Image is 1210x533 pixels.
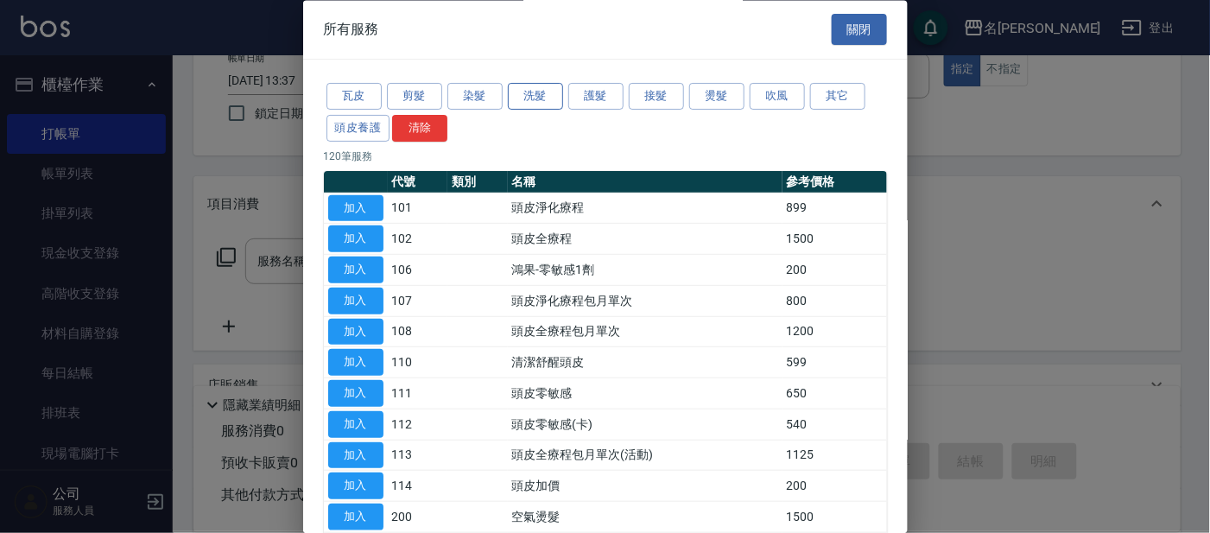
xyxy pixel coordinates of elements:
button: 染髮 [447,84,503,111]
button: 頭皮養護 [326,115,390,142]
button: 其它 [810,84,865,111]
button: 加入 [328,411,383,438]
button: 加入 [328,381,383,408]
td: 800 [782,286,887,317]
button: 吹風 [750,84,805,111]
button: 接髮 [629,84,684,111]
p: 120 筆服務 [324,149,887,164]
td: 113 [388,441,448,472]
td: 114 [388,471,448,502]
td: 599 [782,347,887,378]
th: 名稱 [508,171,782,194]
td: 101 [388,194,448,225]
td: 1200 [782,317,887,348]
button: 加入 [328,195,383,222]
td: 頭皮全療程包月單次(活動) [508,441,782,472]
button: 加入 [328,288,383,314]
td: 頭皮淨化療程包月單次 [508,286,782,317]
td: 111 [388,378,448,409]
td: 106 [388,255,448,286]
button: 加入 [328,504,383,531]
button: 加入 [328,319,383,346]
td: 650 [782,378,887,409]
td: 清潔舒醒頭皮 [508,347,782,378]
td: 1500 [782,224,887,255]
td: 899 [782,194,887,225]
button: 剪髮 [387,84,442,111]
td: 110 [388,347,448,378]
th: 類別 [447,171,508,194]
td: 1500 [782,502,887,533]
td: 頭皮淨化療程 [508,194,782,225]
td: 112 [388,409,448,441]
button: 洗髮 [508,84,563,111]
th: 代號 [388,171,448,194]
button: 燙髮 [689,84,744,111]
td: 頭皮全療程包月單次 [508,317,782,348]
td: 540 [782,409,887,441]
td: 鴻果-零敏感1劑 [508,255,782,286]
button: 加入 [328,350,383,377]
td: 200 [388,502,448,533]
td: 1125 [782,441,887,472]
td: 107 [388,286,448,317]
span: 所有服務 [324,21,379,38]
td: 108 [388,317,448,348]
button: 加入 [328,257,383,284]
td: 頭皮加價 [508,471,782,502]
th: 參考價格 [782,171,887,194]
td: 200 [782,471,887,502]
td: 頭皮零敏感(卡) [508,409,782,441]
button: 加入 [328,473,383,500]
button: 加入 [328,226,383,253]
td: 200 [782,255,887,286]
td: 102 [388,224,448,255]
button: 加入 [328,442,383,469]
button: 護髮 [568,84,624,111]
td: 頭皮全療程 [508,224,782,255]
td: 頭皮零敏感 [508,378,782,409]
button: 瓦皮 [326,84,382,111]
button: 關閉 [832,14,887,46]
button: 清除 [392,115,447,142]
td: 空氣燙髮 [508,502,782,533]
